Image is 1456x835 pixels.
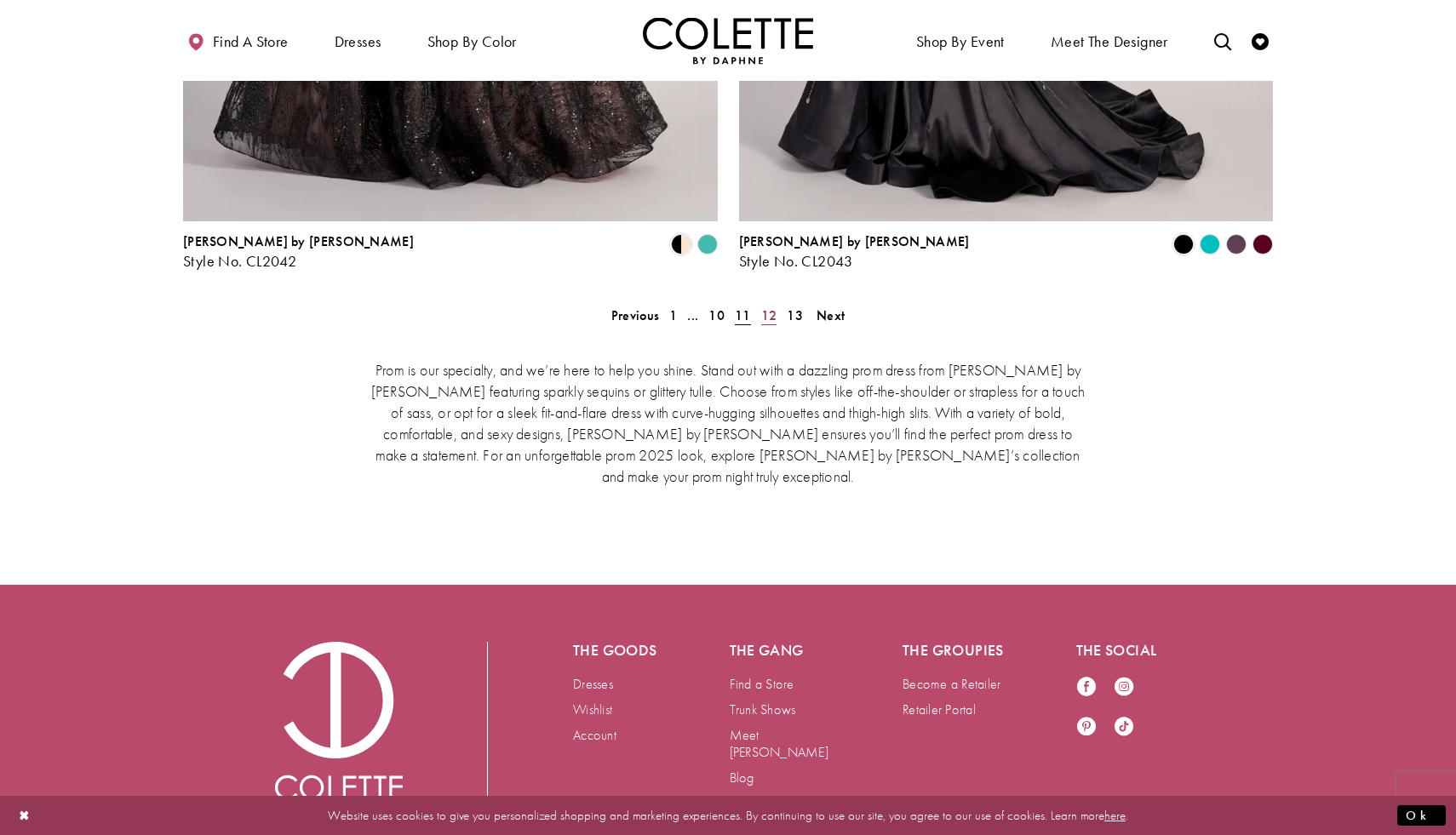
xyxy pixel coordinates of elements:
[1210,17,1235,64] a: Toggle search
[1114,676,1134,699] a: Visit our Instagram - Opens in new tab
[335,33,381,50] span: Dresses
[183,232,414,250] span: [PERSON_NAME] by [PERSON_NAME]
[708,306,725,324] span: 10
[739,251,853,271] span: Style No. CL2043
[423,17,521,64] span: Shop by color
[671,234,691,255] i: Black/Nude
[903,701,976,718] a: Retailer Portal
[730,642,835,659] h5: The gang
[366,359,1090,487] p: Prom is our specialty, and we’re here to help you shine. Stand out with a dazzling prom dress fro...
[275,642,403,810] img: Colette by Daphne
[1051,33,1168,50] span: Meet the designer
[739,232,970,250] span: [PERSON_NAME] by [PERSON_NAME]
[123,804,1333,826] p: Website uses cookies to give you personalized shopping and marketing experiences. By continuing t...
[687,306,698,324] span: ...
[1247,17,1273,64] a: Check Wishlist
[903,675,1000,693] a: Become a Retailer
[1226,234,1247,255] i: Plum
[275,642,403,810] a: Visit Colette by Daphne Homepage
[912,17,1009,64] span: Shop By Event
[735,306,751,324] span: 11
[573,726,616,744] a: Account
[643,17,813,64] a: Visit Home Page
[1076,716,1097,739] a: Visit our Pinterest - Opens in new tab
[761,306,777,324] span: 12
[730,701,796,718] a: Trunk Shows
[697,234,718,255] i: Turquoise
[606,303,664,328] a: Prev Page
[782,303,808,328] a: 13
[573,675,613,693] a: Dresses
[664,303,682,328] a: 1
[1046,17,1172,64] a: Meet the designer
[1076,642,1182,659] h5: The social
[1200,234,1220,255] i: Jade
[1397,804,1446,826] button: Submit Dialog
[1104,806,1126,823] a: here
[573,701,612,718] a: Wishlist
[703,303,730,328] a: 10
[1114,716,1134,739] a: Visit our TikTok - Opens in new tab
[811,303,850,328] a: Next Page
[1253,234,1273,255] i: Burgundy
[730,769,754,786] a: Blog
[183,251,296,271] span: Style No. CL2042
[213,33,289,50] span: Find a store
[183,17,292,64] a: Find a store
[730,675,794,693] a: Find a Store
[1173,234,1194,255] i: Black
[10,800,39,830] button: Close Dialog
[739,234,970,270] div: Colette by Daphne Style No. CL2043
[730,726,828,761] a: Meet [PERSON_NAME]
[1068,667,1160,747] ul: Follow us
[730,303,756,328] span: Current page
[916,33,1005,50] span: Shop By Event
[817,306,845,324] span: Next
[330,17,386,64] span: Dresses
[183,234,414,270] div: Colette by Daphne Style No. CL2042
[1076,676,1097,699] a: Visit our Facebook - Opens in new tab
[611,306,659,324] span: Previous
[682,303,703,328] a: ...
[573,642,662,659] h5: The goods
[756,303,782,328] a: 12
[903,642,1008,659] h5: The groupies
[427,33,517,50] span: Shop by color
[669,306,677,324] span: 1
[787,306,803,324] span: 13
[643,17,813,64] img: Colette by Daphne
